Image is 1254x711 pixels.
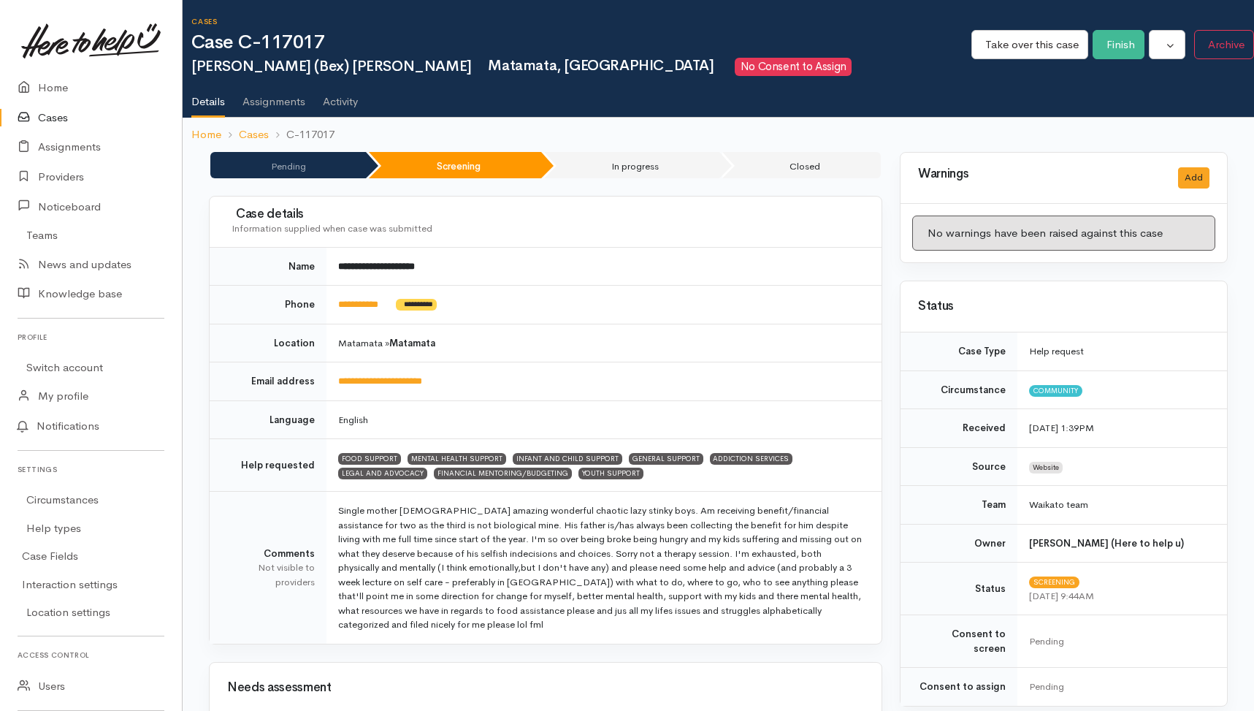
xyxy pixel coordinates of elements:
[232,208,864,221] h3: Case details
[901,409,1017,448] td: Received
[578,468,643,479] span: YOUTH SUPPORT
[481,56,714,75] span: Matamata, [GEOGRAPHIC_DATA]
[971,30,1088,60] button: Take over this case
[210,439,326,492] td: Help requested
[735,58,852,76] span: No Consent to Assign
[1029,422,1094,434] time: [DATE] 1:39PM
[901,615,1017,668] td: Consent to screen
[191,76,225,118] a: Details
[722,152,881,178] li: Closed
[1029,589,1209,604] div: [DATE] 9:44AM
[901,563,1017,615] td: Status
[210,248,326,286] td: Name
[1194,30,1254,60] button: Archive
[18,460,164,479] h6: Settings
[191,126,221,143] a: Home
[1029,385,1082,397] span: Community
[210,324,326,362] td: Location
[210,492,326,644] td: Comments
[232,221,864,236] div: Information supplied when case was submitted
[183,118,1254,152] nav: breadcrumb
[227,681,864,695] h3: Needs assessment
[210,286,326,324] td: Phone
[912,216,1215,251] div: No warnings have been raised against this case
[901,486,1017,525] td: Team
[1029,462,1063,474] span: Website
[1029,537,1184,550] b: [PERSON_NAME] (Here to help u)
[18,645,164,665] h6: Access control
[210,152,366,178] li: Pending
[191,58,971,76] h2: [PERSON_NAME] (Bex) [PERSON_NAME]
[389,337,435,349] b: Matamata
[513,453,622,465] span: INFANT AND CHILD SUPPORT
[901,332,1017,370] td: Case Type
[210,362,326,401] td: Email address
[227,560,315,589] div: Not visible to providers
[629,453,703,465] span: GENERAL SUPPORT
[710,453,793,465] span: ADDICTION SERVICES
[1029,680,1209,694] div: Pending
[901,668,1017,706] td: Consent to assign
[326,400,882,439] td: English
[1029,498,1088,511] span: Waikato team
[1029,577,1079,588] span: Screening
[323,76,358,117] a: Activity
[901,524,1017,563] td: Owner
[901,447,1017,486] td: Source
[1178,167,1209,189] button: Add
[239,126,269,143] a: Cases
[544,152,719,178] li: In progress
[1029,634,1209,649] div: Pending
[1017,332,1227,370] td: Help request
[338,453,401,465] span: FOOD SUPPORT
[1093,30,1144,60] button: Finish
[18,327,164,347] h6: Profile
[918,167,1161,181] h3: Warnings
[191,18,971,26] h6: Cases
[326,492,882,644] td: Single mother [DEMOGRAPHIC_DATA] amazing wonderful chaotic lazy stinky boys. Am receiving benefit...
[191,32,971,53] h1: Case C-117017
[918,300,1209,313] h3: Status
[210,400,326,439] td: Language
[242,76,305,117] a: Assignments
[338,468,427,479] span: LEGAL AND ADVOCACY
[408,453,506,465] span: MENTAL HEALTH SUPPORT
[369,152,540,178] li: Screening
[434,468,572,479] span: FINANCIAL MENTORING/BUDGETING
[338,337,435,349] span: Matamata »
[901,370,1017,409] td: Circumstance
[269,126,334,143] li: C-117017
